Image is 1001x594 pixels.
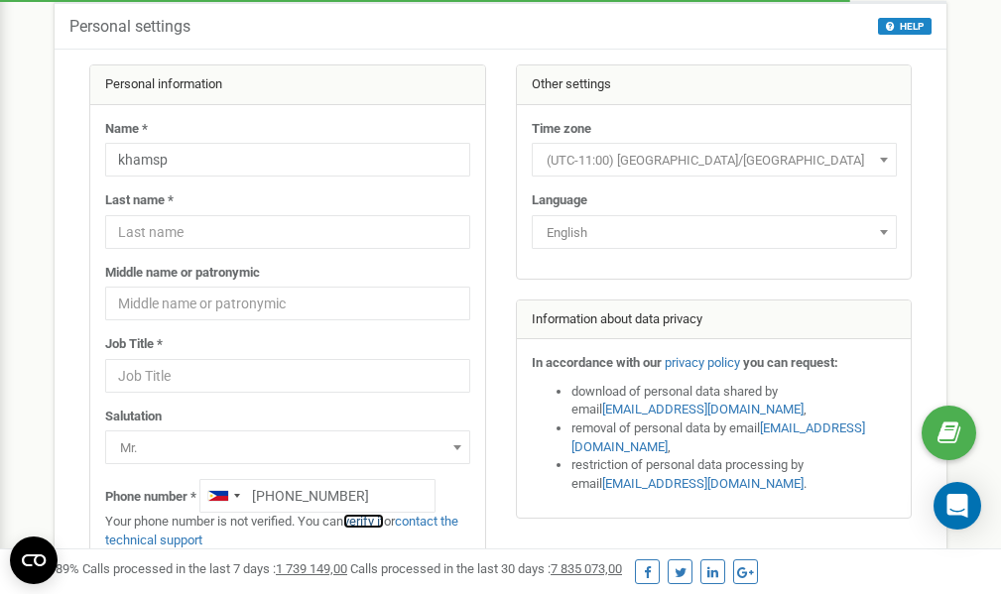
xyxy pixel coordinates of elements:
[517,65,912,105] div: Other settings
[532,355,662,370] strong: In accordance with our
[571,456,897,493] li: restriction of personal data processing by email .
[532,143,897,177] span: (UTC-11:00) Pacific/Midway
[10,536,58,584] button: Open CMP widget
[105,408,162,426] label: Salutation
[105,513,470,549] p: Your phone number is not verified. You can or
[105,335,163,354] label: Job Title *
[539,219,890,247] span: English
[665,355,740,370] a: privacy policy
[105,215,470,249] input: Last name
[517,300,912,340] div: Information about data privacy
[878,18,932,35] button: HELP
[69,18,190,36] h5: Personal settings
[112,434,463,462] span: Mr.
[343,514,384,529] a: verify it
[105,264,260,283] label: Middle name or patronymic
[532,120,591,139] label: Time zone
[200,480,246,512] div: Telephone country code
[105,359,470,393] input: Job Title
[105,287,470,320] input: Middle name or patronymic
[105,430,470,464] span: Mr.
[551,561,622,576] u: 7 835 073,00
[276,561,347,576] u: 1 739 149,00
[532,215,897,249] span: English
[105,143,470,177] input: Name
[105,514,458,547] a: contact the technical support
[105,488,196,507] label: Phone number *
[199,479,436,513] input: +1-800-555-55-55
[571,419,897,456] li: removal of personal data by email ,
[602,402,804,416] a: [EMAIL_ADDRESS][DOMAIN_NAME]
[539,147,890,175] span: (UTC-11:00) Pacific/Midway
[532,191,587,210] label: Language
[934,482,981,530] div: Open Intercom Messenger
[602,476,804,491] a: [EMAIL_ADDRESS][DOMAIN_NAME]
[105,191,174,210] label: Last name *
[105,120,148,139] label: Name *
[90,65,485,105] div: Personal information
[743,355,838,370] strong: you can request:
[571,383,897,419] li: download of personal data shared by email ,
[82,561,347,576] span: Calls processed in the last 7 days :
[571,420,865,454] a: [EMAIL_ADDRESS][DOMAIN_NAME]
[350,561,622,576] span: Calls processed in the last 30 days :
